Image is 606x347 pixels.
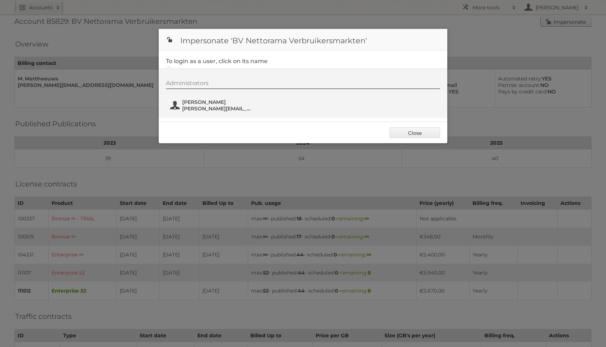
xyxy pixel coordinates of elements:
a: Close [390,127,440,138]
span: [PERSON_NAME][EMAIL_ADDRESS][DOMAIN_NAME] [182,105,252,112]
button: [PERSON_NAME] [PERSON_NAME][EMAIL_ADDRESS][DOMAIN_NAME] [170,98,254,113]
span: [PERSON_NAME] [182,99,252,105]
h1: Impersonate 'BV Nettorama Verbruikersmarkten' [159,29,447,50]
div: Administrators [166,80,440,89]
legend: To login as a user, click on its name [166,58,268,65]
